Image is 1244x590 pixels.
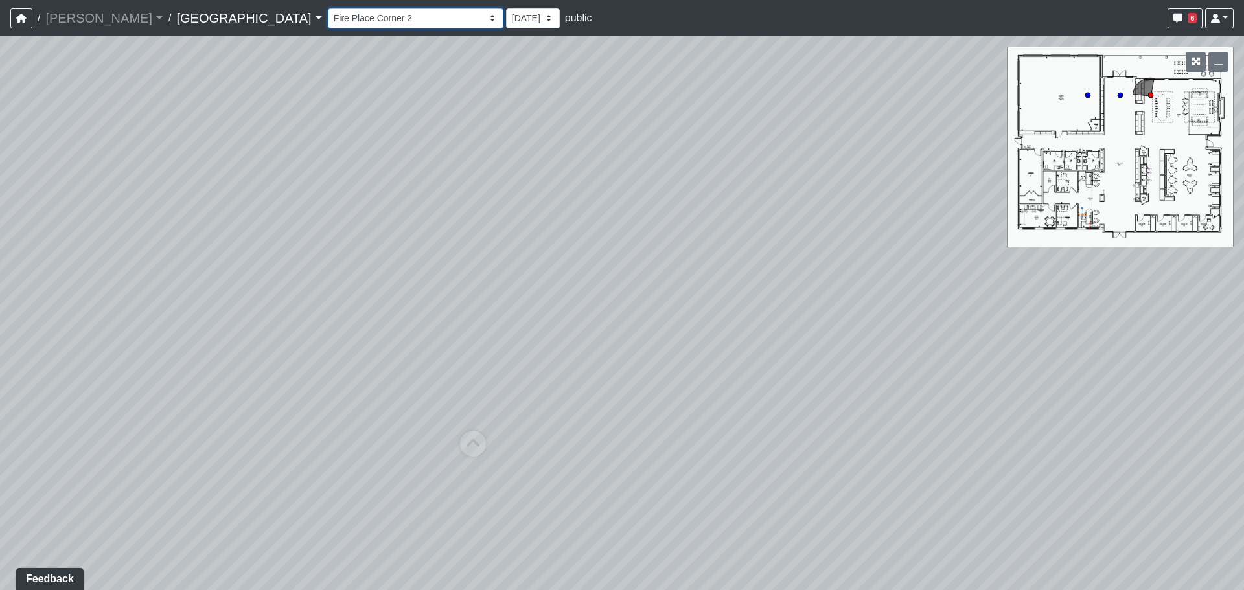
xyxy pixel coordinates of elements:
span: / [32,5,45,31]
span: 6 [1188,13,1197,23]
a: [GEOGRAPHIC_DATA] [176,5,322,31]
button: 6 [1168,8,1203,28]
span: public [565,12,592,23]
iframe: Ybug feedback widget [10,564,86,590]
a: [PERSON_NAME] [45,5,163,31]
span: / [163,5,176,31]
